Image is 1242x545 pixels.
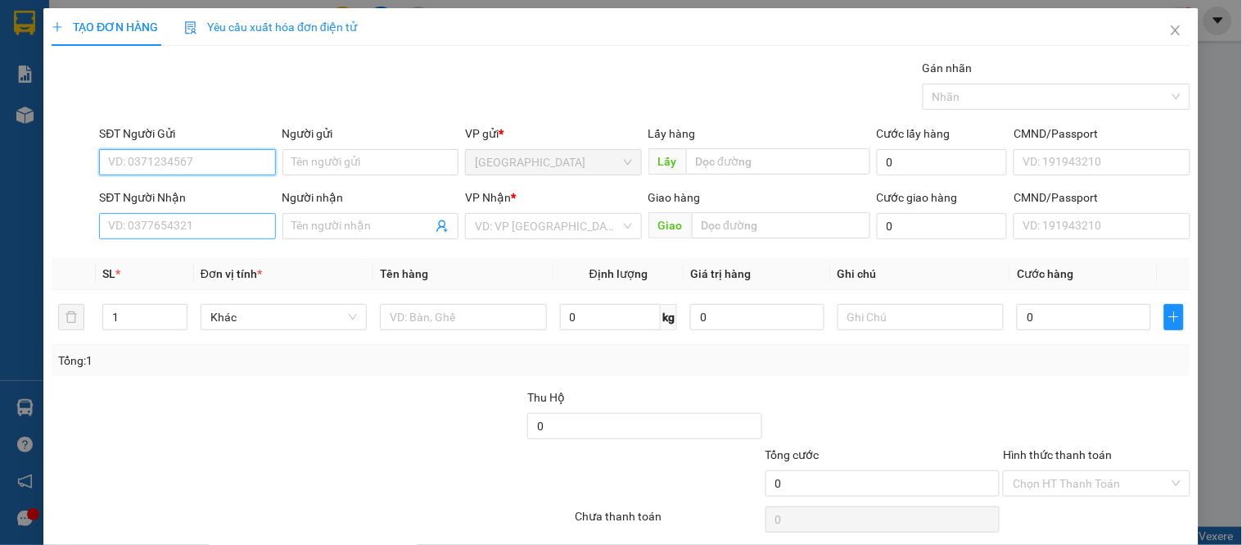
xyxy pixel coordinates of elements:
[58,352,481,370] div: Tổng: 1
[648,148,686,175] span: Lấy
[58,304,84,330] button: delete
[831,258,1010,290] th: Ghi chú
[380,267,428,280] span: Tên hàng
[201,267,262,280] span: Đơn vị tính
[99,125,275,143] div: SĐT Người Gửi
[648,191,701,204] span: Giao hàng
[589,267,648,280] span: Định lượng
[184,21,197,34] img: icon
[1169,24,1182,37] span: close
[923,61,973,75] label: Gán nhãn
[184,20,357,34] span: Yêu cầu xuất hóa đơn điện tử
[692,212,870,238] input: Dọc đường
[1014,125,1190,143] div: CMND/Passport
[877,213,1008,239] input: Cước giao hàng
[380,304,546,330] input: VD: Bàn, Ghế
[661,304,677,330] span: kg
[282,125,458,143] div: Người gửi
[436,220,449,233] span: user-add
[838,304,1004,330] input: Ghi Chú
[1017,267,1073,280] span: Cước hàng
[686,148,870,175] input: Dọc đường
[1153,8,1199,54] button: Close
[877,191,958,204] label: Cước giao hàng
[465,191,511,204] span: VP Nhận
[690,267,751,280] span: Giá trị hàng
[1164,304,1184,330] button: plus
[99,188,275,207] div: SĐT Người Nhận
[573,507,763,536] div: Chưa thanh toán
[648,212,692,238] span: Giao
[1014,188,1190,207] div: CMND/Passport
[690,304,824,330] input: 0
[465,125,641,143] div: VP gửi
[766,448,820,461] span: Tổng cước
[877,127,951,140] label: Cước lấy hàng
[527,391,565,404] span: Thu Hộ
[210,305,357,329] span: Khác
[1165,311,1183,324] span: plus
[1003,448,1112,461] label: Hình thức thanh toán
[475,150,631,175] span: Đà Lạt
[102,267,115,280] span: SL
[52,21,63,33] span: plus
[52,20,158,34] span: TẠO ĐƠN HÀNG
[282,188,458,207] div: Người nhận
[648,127,696,140] span: Lấy hàng
[877,149,1008,175] input: Cước lấy hàng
